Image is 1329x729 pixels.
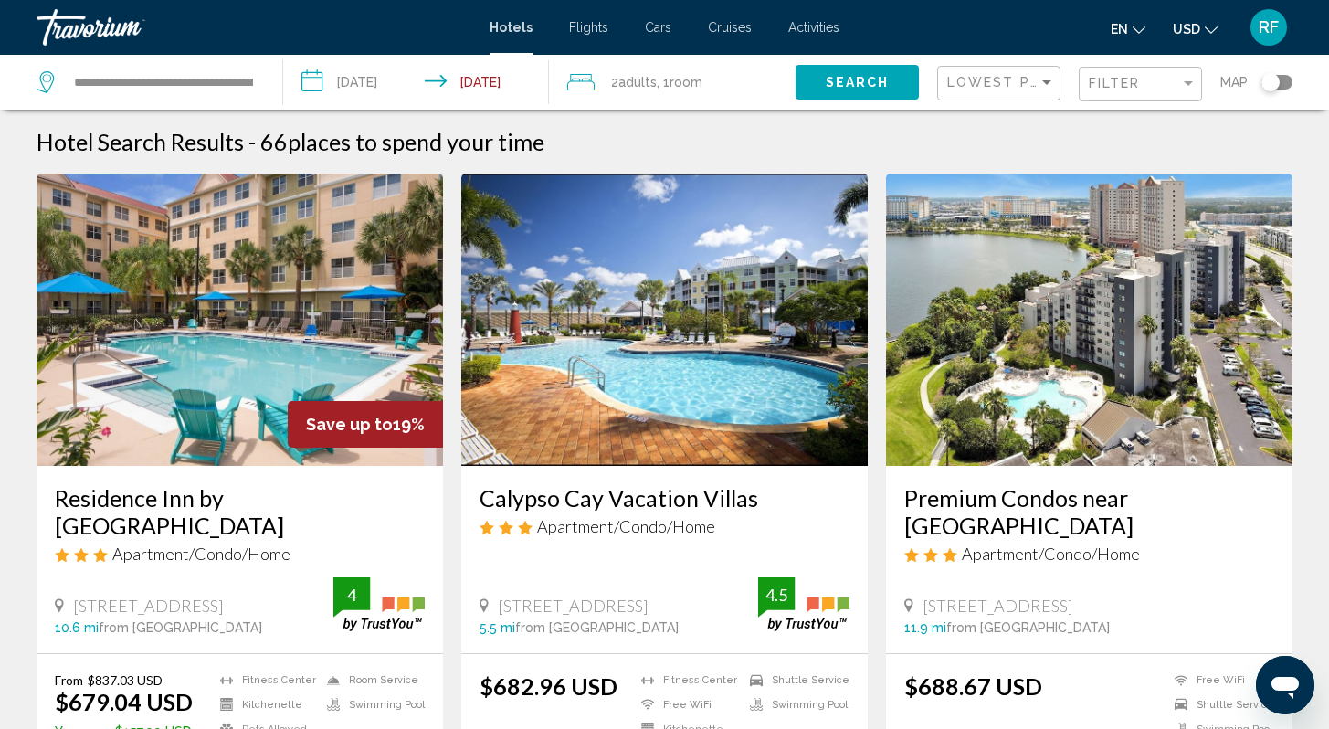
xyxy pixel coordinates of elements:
li: Fitness Center [632,672,741,688]
iframe: Button to launch messaging window [1256,656,1314,714]
img: Hotel image [37,174,443,466]
span: Map [1220,69,1248,95]
li: Room Service [318,672,425,688]
ins: $679.04 USD [55,688,193,715]
span: 5.5 mi [480,620,515,635]
span: Apartment/Condo/Home [962,544,1140,564]
h2: 66 [260,128,544,155]
span: , 1 [657,69,702,95]
a: Flights [569,20,608,35]
span: Lowest Price [947,75,1065,90]
button: Travelers: 2 adults, 0 children [549,55,796,110]
span: [STREET_ADDRESS] [498,596,649,616]
a: Premium Condos near [GEOGRAPHIC_DATA] [904,484,1274,539]
span: 11.9 mi [904,620,946,635]
span: [STREET_ADDRESS] [923,596,1073,616]
li: Free WiFi [1166,672,1274,688]
div: 4 [333,584,370,606]
li: Kitchenette [211,697,318,713]
button: Search [796,65,919,99]
button: Toggle map [1248,74,1292,90]
div: 3 star Apartment [480,516,849,536]
li: Swimming Pool [741,697,849,713]
button: Change language [1111,16,1145,42]
ins: $682.96 USD [480,672,617,700]
img: Hotel image [461,174,868,466]
span: places to spend your time [288,128,544,155]
a: Calypso Cay Vacation Villas [480,484,849,512]
button: Check-in date: Aug 18, 2025 Check-out date: Aug 24, 2025 [283,55,548,110]
h1: Hotel Search Results [37,128,244,155]
span: Filter [1089,76,1141,90]
span: Apartment/Condo/Home [537,516,715,536]
div: 3 star Apartment [904,544,1274,564]
a: Activities [788,20,839,35]
div: 19% [288,401,443,448]
span: 2 [611,69,657,95]
a: Travorium [37,9,471,46]
span: USD [1173,22,1200,37]
li: Fitness Center [211,672,318,688]
div: 3 star Apartment [55,544,425,564]
li: Shuttle Service [741,672,849,688]
span: en [1111,22,1128,37]
span: - [248,128,256,155]
span: Search [826,76,890,90]
span: from [GEOGRAPHIC_DATA] [946,620,1110,635]
a: Residence Inn by [GEOGRAPHIC_DATA] [55,484,425,539]
ins: $688.67 USD [904,672,1042,700]
span: Apartment/Condo/Home [112,544,290,564]
span: Room [670,75,702,90]
a: Hotels [490,20,533,35]
span: Adults [618,75,657,90]
del: $837.03 USD [88,672,163,688]
span: from [GEOGRAPHIC_DATA] [99,620,262,635]
span: From [55,672,83,688]
span: 10.6 mi [55,620,99,635]
button: User Menu [1245,8,1292,47]
button: Change currency [1173,16,1218,42]
a: Cars [645,20,671,35]
img: Hotel image [886,174,1292,466]
li: Free WiFi [632,697,741,713]
img: trustyou-badge.svg [758,577,849,631]
img: trustyou-badge.svg [333,577,425,631]
li: Shuttle Service [1166,697,1274,713]
span: RF [1259,18,1279,37]
a: Cruises [708,20,752,35]
span: [STREET_ADDRESS] [73,596,224,616]
li: Swimming Pool [318,697,425,713]
span: from [GEOGRAPHIC_DATA] [515,620,679,635]
span: Save up to [306,415,393,434]
mat-select: Sort by [947,76,1055,91]
div: 4.5 [758,584,795,606]
button: Filter [1079,66,1202,103]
